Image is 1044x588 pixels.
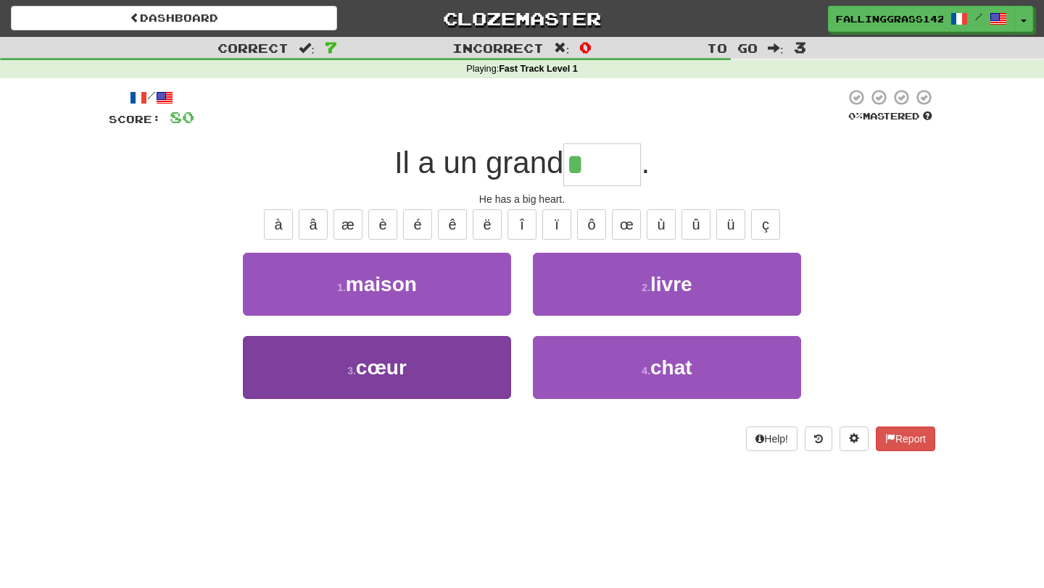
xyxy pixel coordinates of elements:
[836,12,943,25] span: FallingGrass1427
[403,209,432,240] button: é
[243,336,511,399] button: 3.cœur
[848,110,863,122] span: 0 %
[264,209,293,240] button: à
[217,41,289,55] span: Correct
[452,41,544,55] span: Incorrect
[507,209,536,240] button: î
[347,365,356,377] small: 3 .
[794,38,806,56] span: 3
[542,209,571,240] button: ï
[647,209,676,240] button: ù
[554,42,570,54] span: :
[805,427,832,451] button: Round history (alt+y)
[751,209,780,240] button: ç
[438,209,467,240] button: ê
[333,209,362,240] button: æ
[716,209,745,240] button: ü
[499,64,578,74] strong: Fast Track Level 1
[577,209,606,240] button: ô
[707,41,758,55] span: To go
[876,427,935,451] button: Report
[109,88,194,106] div: /
[650,273,692,295] span: livre
[325,38,337,56] span: 7
[746,427,797,451] button: Help!
[642,282,650,293] small: 2 .
[109,192,935,206] div: He has a big heart.
[299,42,315,54] span: :
[533,253,801,316] button: 2.livre
[337,282,346,293] small: 1 .
[359,6,685,31] a: Clozemaster
[650,356,692,379] span: chat
[681,209,710,240] button: û
[394,146,564,180] span: Il a un grand
[975,12,982,22] span: /
[170,108,194,126] span: 80
[368,209,397,240] button: è
[243,253,511,316] button: 1.maison
[473,209,502,240] button: ë
[356,356,407,379] span: cœur
[579,38,592,56] span: 0
[612,209,641,240] button: œ
[346,273,417,295] span: maison
[533,336,801,399] button: 4.chat
[641,146,650,180] span: .
[642,365,650,377] small: 4 .
[768,42,784,54] span: :
[109,113,161,125] span: Score:
[845,110,935,123] div: Mastered
[299,209,328,240] button: â
[828,6,1015,32] a: FallingGrass1427 /
[11,6,337,30] a: Dashboard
